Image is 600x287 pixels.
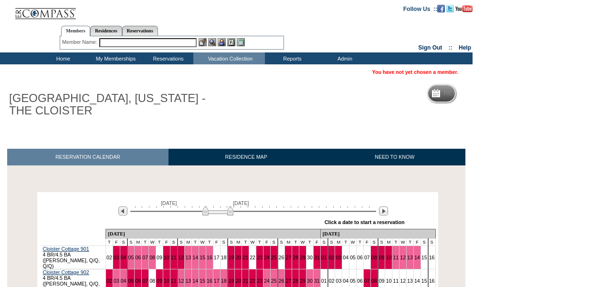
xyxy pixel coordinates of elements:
[237,38,245,46] img: b_calculator.gif
[228,239,235,246] td: S
[429,278,435,284] a: 16
[121,255,126,260] a: 04
[278,239,285,246] td: S
[336,255,341,260] a: 03
[157,255,162,260] a: 09
[168,149,324,165] a: RESIDENCE MAP
[235,239,242,246] td: M
[141,52,193,64] td: Reservations
[393,278,399,284] a: 11
[386,255,391,260] a: 10
[179,255,184,260] a: 12
[343,255,348,260] a: 04
[292,239,299,246] td: T
[299,239,306,246] td: W
[171,278,177,284] a: 11
[449,44,453,51] span: ::
[321,255,327,260] a: 01
[242,278,248,284] a: 21
[121,278,126,284] a: 04
[364,278,370,284] a: 07
[379,278,385,284] a: 09
[156,239,163,246] td: T
[320,239,327,246] td: S
[213,239,220,246] td: F
[306,239,314,246] td: T
[185,255,191,260] a: 13
[192,239,199,246] td: T
[221,278,227,284] a: 18
[200,278,205,284] a: 15
[418,44,442,51] a: Sign Out
[207,255,212,260] a: 16
[122,26,158,36] a: Reservations
[88,52,141,64] td: My Memberships
[207,278,212,284] a: 16
[227,38,235,46] img: Reservations
[455,5,473,11] a: Subscribe to our YouTube Channel
[7,149,168,165] a: RESERVATION CALENDAR
[324,149,465,165] a: NEED TO KNOW
[214,255,220,260] a: 17
[61,26,90,36] a: Members
[446,5,454,11] a: Follow us on Twitter
[114,278,119,284] a: 03
[285,278,291,284] a: 27
[264,278,270,284] a: 24
[199,38,207,46] img: b_edit.gif
[421,278,427,284] a: 15
[378,239,385,246] td: S
[257,255,263,260] a: 23
[118,206,127,215] img: Previous
[62,38,99,46] div: Member Name:
[149,278,155,284] a: 08
[185,278,191,284] a: 13
[128,255,134,260] a: 05
[328,239,335,246] td: S
[293,255,298,260] a: 28
[7,90,221,119] h1: [GEOGRAPHIC_DATA], [US_STATE] - THE CLOISTER
[446,5,454,12] img: Follow us on Twitter
[105,229,320,239] td: [DATE]
[379,255,385,260] a: 09
[185,239,192,246] td: M
[314,278,320,284] a: 31
[257,278,263,284] a: 23
[437,5,445,12] img: Become our fan on Facebook
[43,269,89,275] a: Cloister Cottage 902
[285,239,292,246] td: M
[200,255,205,260] a: 15
[235,255,241,260] a: 20
[459,44,471,51] a: Help
[400,255,406,260] a: 12
[349,239,357,246] td: W
[320,229,435,239] td: [DATE]
[407,239,414,246] td: T
[407,255,413,260] a: 13
[300,278,305,284] a: 29
[164,278,169,284] a: 10
[307,255,313,260] a: 30
[206,239,213,246] td: T
[329,255,335,260] a: 02
[403,5,437,12] td: Follow Us ::
[271,278,277,284] a: 25
[385,239,392,246] td: M
[371,255,377,260] a: 08
[178,239,185,246] td: S
[250,255,255,260] a: 22
[218,38,226,46] img: Impersonate
[90,26,122,36] a: Residences
[135,255,141,260] a: 06
[429,255,435,260] a: 16
[372,69,458,75] span: You have not yet chosen a member.
[171,255,177,260] a: 11
[199,239,206,246] td: W
[263,239,270,246] td: F
[455,5,473,12] img: Subscribe to our YouTube Channel
[364,255,370,260] a: 07
[157,278,162,284] a: 09
[127,239,135,246] td: S
[36,52,88,64] td: Home
[350,278,356,284] a: 05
